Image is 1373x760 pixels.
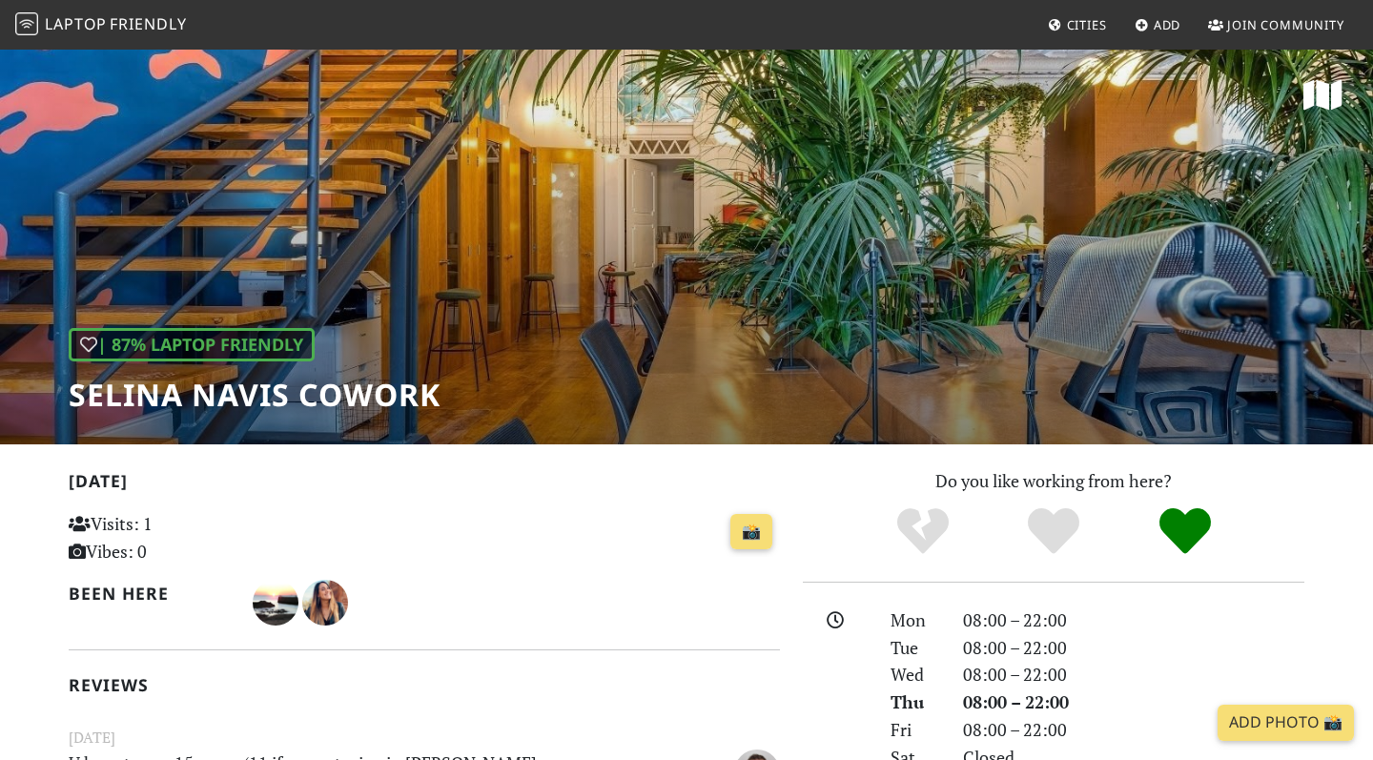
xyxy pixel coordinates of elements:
[69,328,315,361] div: | 87% Laptop Friendly
[253,589,302,612] span: Nuno
[1040,8,1115,42] a: Cities
[1119,505,1251,558] div: Definitely!
[803,467,1304,495] p: Do you like working from here?
[57,726,791,750] small: [DATE]
[1127,8,1189,42] a: Add
[69,675,780,695] h2: Reviews
[45,13,107,34] span: Laptop
[1067,16,1107,33] span: Cities
[110,13,186,34] span: Friendly
[879,688,952,716] div: Thu
[879,661,952,688] div: Wed
[302,580,348,626] img: 2664-fernanda.jpg
[952,688,1316,716] div: 08:00 – 22:00
[1154,16,1181,33] span: Add
[253,580,298,626] img: 3143-nuno.jpg
[69,471,780,499] h2: [DATE]
[69,377,441,413] h1: Selina Navis CoWork
[730,514,772,550] a: 📸
[879,716,952,744] div: Fri
[69,510,291,565] p: Visits: 1 Vibes: 0
[15,12,38,35] img: LaptopFriendly
[879,634,952,662] div: Tue
[952,634,1316,662] div: 08:00 – 22:00
[952,661,1316,688] div: 08:00 – 22:00
[1227,16,1344,33] span: Join Community
[879,606,952,634] div: Mon
[857,505,989,558] div: No
[952,716,1316,744] div: 08:00 – 22:00
[988,505,1119,558] div: Yes
[952,606,1316,634] div: 08:00 – 22:00
[1218,705,1354,741] a: Add Photo 📸
[302,589,348,612] span: Fernanda Nicolini von Pfuhl
[69,584,230,604] h2: Been here
[1200,8,1352,42] a: Join Community
[15,9,187,42] a: LaptopFriendly LaptopFriendly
